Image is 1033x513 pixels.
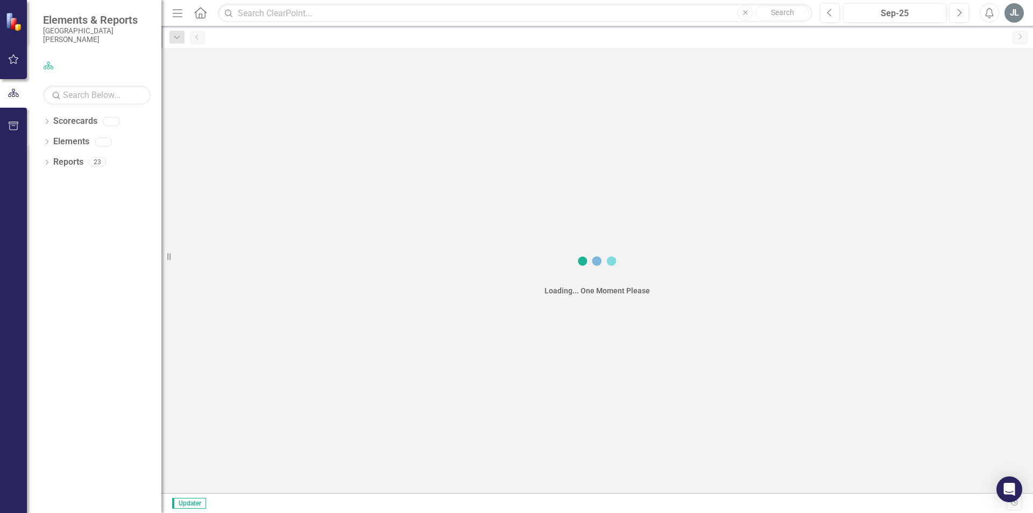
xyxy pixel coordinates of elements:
[172,498,206,509] span: Updater
[43,86,151,104] input: Search Below...
[544,285,650,296] div: Loading... One Moment Please
[43,13,151,26] span: Elements & Reports
[218,4,812,23] input: Search ClearPoint...
[847,7,943,20] div: Sep-25
[755,5,809,20] button: Search
[996,476,1022,502] div: Open Intercom Messenger
[53,115,97,128] a: Scorecards
[89,158,106,167] div: 23
[53,156,83,168] a: Reports
[43,26,151,44] small: [GEOGRAPHIC_DATA][PERSON_NAME]
[5,12,25,31] img: ClearPoint Strategy
[53,136,89,148] a: Elements
[843,3,946,23] button: Sep-25
[1004,3,1024,23] button: JL
[771,8,794,17] span: Search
